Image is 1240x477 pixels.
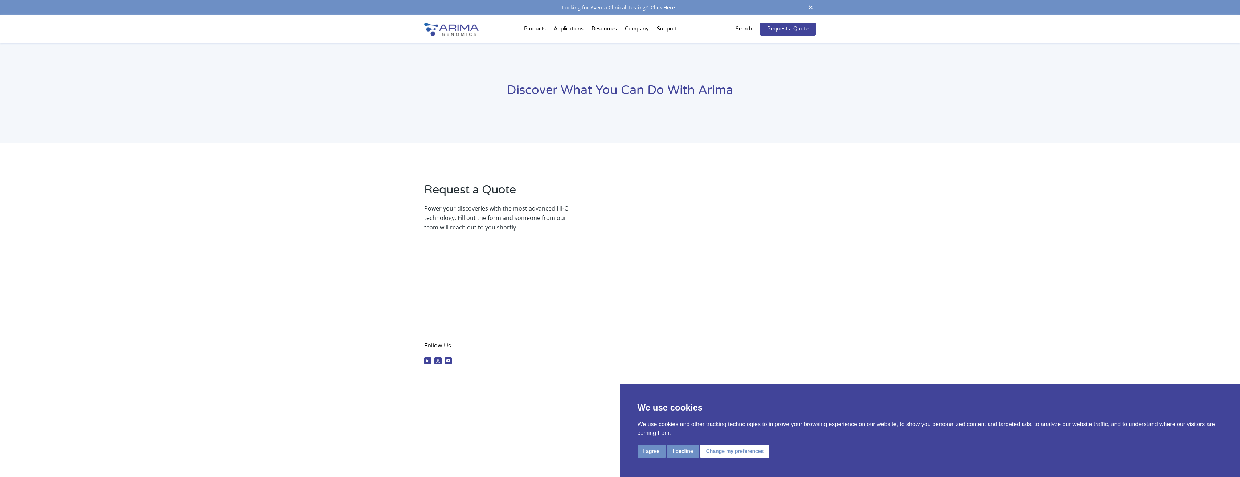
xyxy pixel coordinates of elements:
h1: Discover What You Can Do With Arima [424,82,816,104]
p: Search [736,24,752,34]
a: Click Here [648,4,678,11]
a: Follow on LinkedIn [424,357,431,364]
h4: Follow Us [424,341,568,356]
button: I decline [667,445,699,458]
a: Follow on X [434,357,442,364]
button: I agree [638,445,666,458]
button: Change my preferences [700,445,770,458]
img: Arima-Genomics-logo [424,23,479,36]
a: Request a Quote [760,23,816,36]
p: Power your discoveries with the most advanced Hi-C technology. Fill out the form and someone from... [424,204,568,232]
p: We use cookies [638,401,1223,414]
a: Follow on Youtube [445,357,452,364]
p: We use cookies and other tracking technologies to improve your browsing experience on our website... [638,420,1223,437]
iframe: Form 1 [589,182,816,465]
h2: Request a Quote [424,182,568,204]
div: Looking for Aventa Clinical Testing? [424,3,816,12]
